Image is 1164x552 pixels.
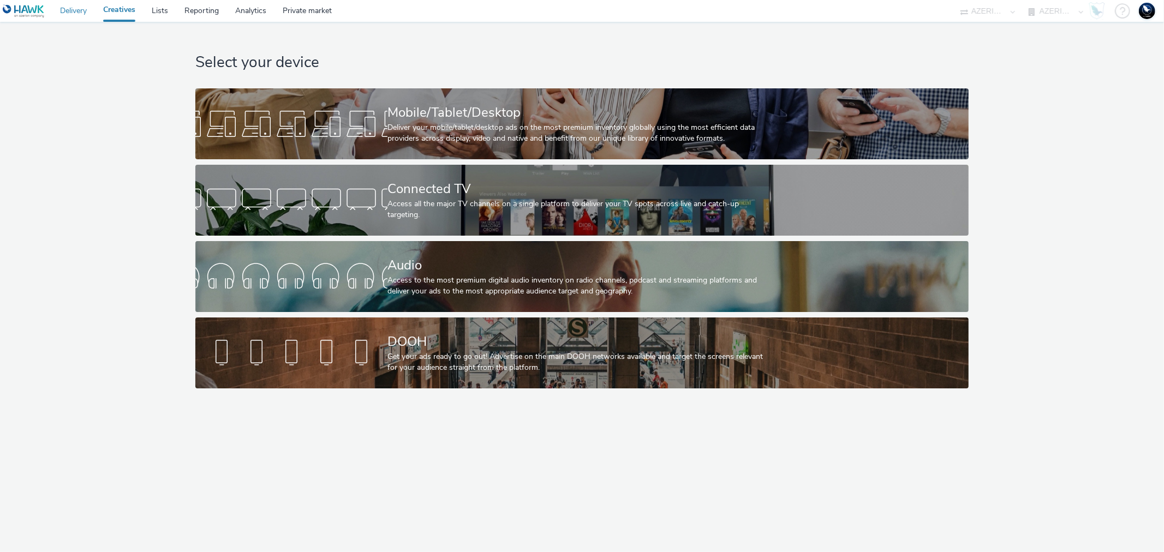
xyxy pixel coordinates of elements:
[387,103,772,122] div: Mobile/Tablet/Desktop
[1089,2,1105,20] img: Hawk Academy
[387,256,772,275] div: Audio
[195,165,969,236] a: Connected TVAccess all the major TV channels on a single platform to deliver your TV spots across...
[195,317,969,388] a: DOOHGet your ads ready to go out! Advertise on the main DOOH networks available and target the sc...
[195,52,969,73] h1: Select your device
[387,332,772,351] div: DOOH
[387,179,772,199] div: Connected TV
[387,275,772,297] div: Access to the most premium digital audio inventory on radio channels, podcast and streaming platf...
[1139,3,1155,19] img: Support Hawk
[195,241,969,312] a: AudioAccess to the most premium digital audio inventory on radio channels, podcast and streaming ...
[387,351,772,374] div: Get your ads ready to go out! Advertise on the main DOOH networks available and target the screen...
[195,88,969,159] a: Mobile/Tablet/DesktopDeliver your mobile/tablet/desktop ads on the most premium inventory globall...
[387,122,772,145] div: Deliver your mobile/tablet/desktop ads on the most premium inventory globally using the most effi...
[1089,2,1109,20] a: Hawk Academy
[3,4,45,18] img: undefined Logo
[387,199,772,221] div: Access all the major TV channels on a single platform to deliver your TV spots across live and ca...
